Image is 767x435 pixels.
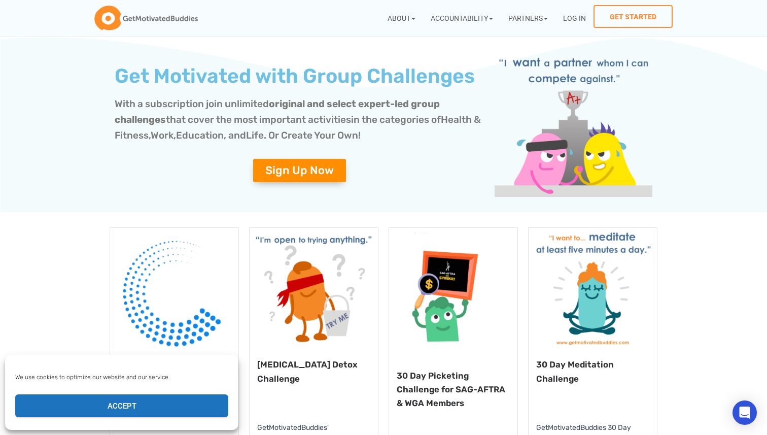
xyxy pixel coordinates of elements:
[253,159,346,182] a: Sign Up Now
[351,114,441,125] span: in the categories of
[250,228,378,346] img: Dopamine Detox Challenge
[115,66,484,86] h1: Get Motivated with Group Challenges
[501,5,555,31] a: Partners
[265,165,334,176] span: Sign Up Now
[173,129,176,141] span: ,
[594,5,673,28] a: Get Started
[15,394,228,417] button: Accept
[555,5,594,31] a: Log In
[423,5,501,31] a: Accountability
[397,371,505,408] a: 30 Day Picketing Challenge for SAG-AFTRA & WGA Members
[94,6,198,31] img: GetMotivatedBuddies
[733,400,757,425] div: Open Intercom Messenger
[246,129,264,141] span: Life
[389,228,517,356] img: SAG-AFTRA and WGA members staying motivated during the strike with GetMotivatedBuddies
[257,359,358,383] a: [MEDICAL_DATA] Detox Challenge
[110,228,238,356] img: Columbia Founders Community Logo
[380,5,423,31] a: About
[495,52,652,197] img: group challenges for motivation
[264,129,361,141] span: . Or Create Your Own!
[536,359,614,383] a: 30 Day Meditation Challenge
[115,98,440,125] span: With a subscription join unlimited that cover the most important activities
[224,129,246,141] span: , and
[115,114,481,141] span: Health & Fitness
[15,373,227,382] div: We use cookies to optimize our website and our service.
[151,129,173,141] span: Work
[176,129,224,141] span: Education
[115,98,440,125] strong: original and select expert-led group challenges
[149,129,151,141] span: ,
[529,228,657,346] img: meditation challenge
